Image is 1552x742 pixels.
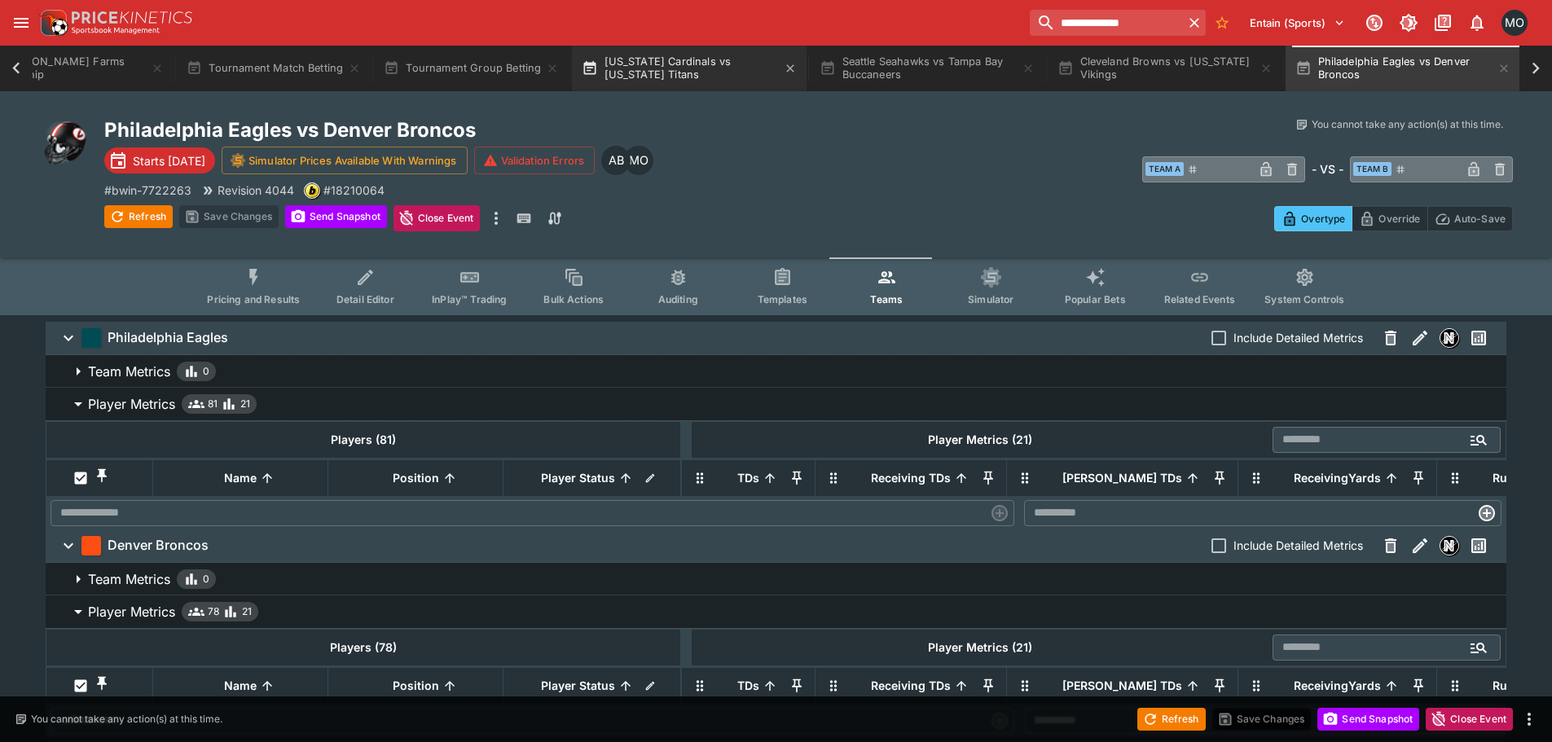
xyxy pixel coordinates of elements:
[1440,537,1458,555] img: nexus.svg
[719,468,777,488] span: TDs
[375,676,457,696] span: Position
[1428,8,1457,37] button: Documentation
[36,7,68,39] img: PriceKinetics Logo
[194,257,1357,315] div: Event type filters
[658,293,698,305] span: Auditing
[304,182,320,199] div: bwin
[640,675,661,696] button: Bulk edit
[323,182,385,199] p: Copy To Clipboard
[46,563,1506,595] button: Team Metrics0
[1274,206,1513,231] div: Start From
[222,147,468,174] button: Simulator Prices Available With Warnings
[624,146,653,175] div: Matthew Oliver
[1353,162,1392,176] span: Team B
[1264,293,1344,305] span: System Controls
[1454,210,1506,227] p: Auto-Save
[543,293,604,305] span: Bulk Actions
[242,604,252,620] span: 21
[104,182,191,199] p: Copy To Clipboard
[1440,328,1459,348] div: Nexus
[474,147,596,174] button: Validation Errors
[1286,46,1520,91] button: Philadelphia Eagles vs Denver Broncos
[104,117,809,143] h2: Copy To Clipboard
[1464,323,1493,353] button: Past Performances
[208,396,218,412] span: 81
[601,146,631,175] div: Alex Bothe
[1030,10,1182,36] input: search
[1435,531,1464,560] button: Nexus
[810,46,1044,91] button: Seattle Seahawks vs Tampa Bay Buccaneers
[206,468,275,488] span: Name
[207,293,300,305] span: Pricing and Results
[108,537,209,554] h6: Denver Broncos
[46,322,1506,354] button: Philadelphia EaglesInclude Detailed MetricsNexusPast Performances
[46,355,1506,388] button: Team Metrics0
[218,182,294,199] p: Revision 4044
[1360,8,1389,37] button: Connected to PK
[1427,206,1513,231] button: Auto-Save
[1233,537,1363,554] span: Include Detailed Metrics
[1312,117,1503,132] p: You cannot take any action(s) at this time.
[1440,329,1458,347] img: nexus.svg
[72,27,160,34] img: Sportsbook Management
[1044,676,1200,696] span: [PERSON_NAME] TDs
[1394,8,1423,37] button: Toggle light/dark mode
[1519,709,1539,729] button: more
[203,571,209,587] span: 0
[523,468,633,488] span: Player Status
[46,388,1506,420] button: Player Metrics8121
[1312,160,1343,178] h6: - VS -
[1048,46,1282,91] button: Cleveland Browns vs [US_STATE] Vikings
[7,8,36,37] button: open drawer
[1209,10,1235,36] button: No Bookmarks
[1044,468,1200,488] span: [PERSON_NAME] TDs
[870,293,903,305] span: Teams
[240,396,250,412] span: 21
[719,676,777,696] span: TDs
[1426,708,1513,731] button: Close Event
[692,629,1268,665] th: Player Metrics (21)
[108,329,228,346] h6: Philadelphia Eagles
[46,629,681,665] th: Players (78)
[486,205,506,231] button: more
[88,362,170,381] p: Team Metrics
[46,421,681,458] th: Players (81)
[72,11,192,24] img: PriceKinetics
[1164,293,1235,305] span: Related Events
[88,569,170,589] p: Team Metrics
[177,46,371,91] button: Tournament Match Betting
[39,117,91,169] img: american_football.png
[853,468,969,488] span: Receiving TDs
[305,183,319,198] img: bwin.png
[203,363,209,380] span: 0
[1233,329,1363,346] span: Include Detailed Metrics
[1240,10,1355,36] button: Select Tenant
[1464,531,1493,560] button: Past Performances
[208,604,219,620] span: 78
[1378,210,1420,227] p: Override
[1065,293,1126,305] span: Popular Bets
[1501,10,1528,36] div: Matt Oliver
[1440,536,1459,555] div: Nexus
[375,468,457,488] span: Position
[1276,676,1399,696] span: ReceivingYards
[1145,162,1184,176] span: Team A
[104,205,173,228] button: Refresh
[572,46,807,91] button: [US_STATE] Cardinals vs [US_STATE] Titans
[968,293,1013,305] span: Simulator
[1317,708,1419,731] button: Send Snapshot
[133,152,205,169] p: Starts [DATE]
[46,529,1506,562] button: Denver BroncosInclude Detailed MetricsNexusPast Performances
[31,712,222,727] p: You cannot take any action(s) at this time.
[1352,206,1427,231] button: Override
[1274,206,1352,231] button: Overtype
[523,676,633,696] span: Player Status
[285,205,387,228] button: Send Snapshot
[336,293,394,305] span: Detail Editor
[88,394,175,414] p: Player Metrics
[853,676,969,696] span: Receiving TDs
[1464,633,1493,662] button: Open
[1301,210,1345,227] p: Overtype
[393,205,481,231] button: Close Event
[206,676,275,696] span: Name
